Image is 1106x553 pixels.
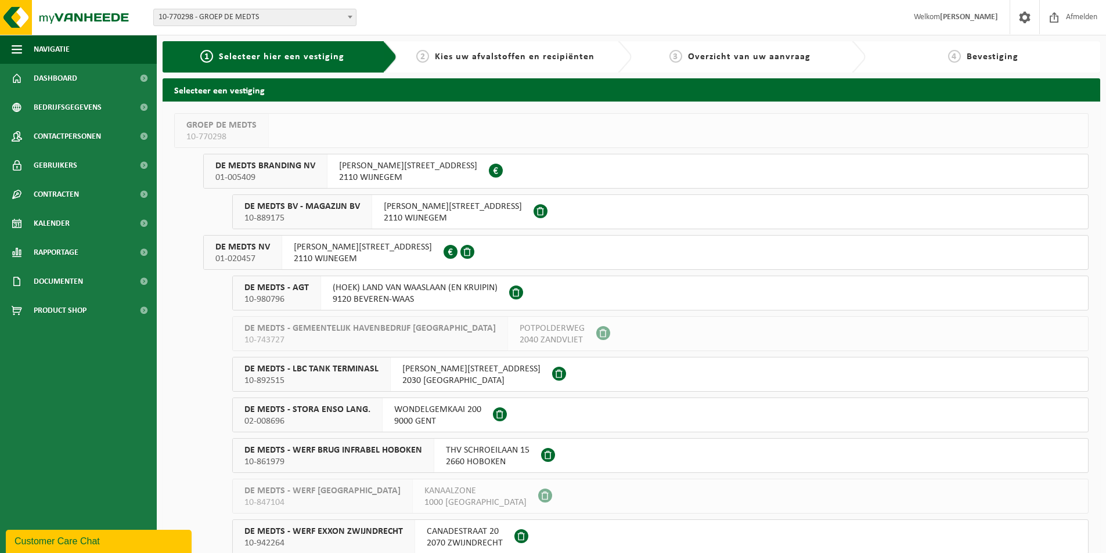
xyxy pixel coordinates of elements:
span: DE MEDTS - STORA ENSO LANG. [244,404,370,415]
span: 9120 BEVEREN-WAAS [333,294,498,305]
span: Kies uw afvalstoffen en recipiënten [435,52,595,62]
span: 10-770298 - GROEP DE MEDTS [154,9,356,26]
span: [PERSON_NAME][STREET_ADDRESS] [339,160,477,172]
span: 10-980796 [244,294,309,305]
span: 10-889175 [244,212,360,224]
span: Product Shop [34,296,87,325]
span: WONDELGEMKAAI 200 [394,404,481,415]
span: 02-008696 [244,415,370,427]
span: 2660 HOBOKEN [446,456,529,468]
button: DE MEDTS - WERF BRUG INFRABEL HOBOKEN 10-861979 THV SCHROEILAAN 152660 HOBOKEN [232,438,1089,473]
span: [PERSON_NAME][STREET_ADDRESS] [294,241,432,253]
span: DE MEDTS - WERF [GEOGRAPHIC_DATA] [244,485,401,497]
h2: Selecteer een vestiging [163,78,1100,101]
span: 2110 WIJNEGEM [339,172,477,183]
span: DE MEDTS BV - MAGAZIJN BV [244,201,360,212]
span: (HOEK) LAND VAN WAASLAAN (EN KRUIPIN) [333,282,498,294]
strong: [PERSON_NAME] [940,13,998,21]
span: Bevestiging [967,52,1018,62]
span: POTPOLDERWEG [520,323,585,334]
span: Contracten [34,180,79,209]
span: 10-847104 [244,497,401,508]
span: DE MEDTS - LBC TANK TERMINASL [244,363,379,375]
span: 2040 ZANDVLIET [520,334,585,346]
span: DE MEDTS BRANDING NV [215,160,315,172]
span: DE MEDTS - GEMEENTELIJK HAVENBEDRIJF [GEOGRAPHIC_DATA] [244,323,496,334]
span: 1 [200,50,213,63]
span: Selecteer hier een vestiging [219,52,344,62]
span: DE MEDTS NV [215,241,270,253]
button: DE MEDTS - STORA ENSO LANG. 02-008696 WONDELGEMKAAI 2009000 GENT [232,397,1089,432]
span: Rapportage [34,238,78,267]
span: 01-005409 [215,172,315,183]
button: DE MEDTS - AGT 10-980796 (HOEK) LAND VAN WAASLAAN (EN KRUIPIN)9120 BEVEREN-WAAS [232,276,1089,310]
button: DE MEDTS BRANDING NV 01-005409 [PERSON_NAME][STREET_ADDRESS]2110 WIJNEGEM [203,154,1089,189]
span: 10-770298 [186,131,257,143]
span: Contactpersonen [34,122,101,151]
span: 3 [669,50,682,63]
span: KANAALZONE [424,485,527,497]
button: DE MEDTS - LBC TANK TERMINASL 10-892515 [PERSON_NAME][STREET_ADDRESS]2030 [GEOGRAPHIC_DATA] [232,357,1089,392]
span: DE MEDTS - AGT [244,282,309,294]
span: 2030 [GEOGRAPHIC_DATA] [402,375,541,386]
span: [PERSON_NAME][STREET_ADDRESS] [384,201,522,212]
span: 2 [416,50,429,63]
span: 2110 WIJNEGEM [384,212,522,224]
span: 10-743727 [244,334,496,346]
span: GROEP DE MEDTS [186,120,257,131]
span: Kalender [34,209,70,238]
span: Dashboard [34,64,77,93]
span: THV SCHROEILAAN 15 [446,444,529,456]
span: Overzicht van uw aanvraag [688,52,810,62]
span: DE MEDTS - WERF BRUG INFRABEL HOBOKEN [244,444,422,456]
span: Gebruikers [34,151,77,180]
iframe: chat widget [6,527,194,553]
span: 4 [948,50,961,63]
span: 2110 WIJNEGEM [294,253,432,265]
button: DE MEDTS BV - MAGAZIJN BV 10-889175 [PERSON_NAME][STREET_ADDRESS]2110 WIJNEGEM [232,194,1089,229]
button: DE MEDTS NV 01-020457 [PERSON_NAME][STREET_ADDRESS]2110 WIJNEGEM [203,235,1089,270]
span: 1000 [GEOGRAPHIC_DATA] [424,497,527,508]
span: 10-770298 - GROEP DE MEDTS [153,9,356,26]
span: 10-861979 [244,456,422,468]
span: 01-020457 [215,253,270,265]
span: Documenten [34,267,83,296]
span: DE MEDTS - WERF EXXON ZWIJNDRECHT [244,526,403,537]
span: 2070 ZWIJNDRECHT [427,537,503,549]
span: 10-892515 [244,375,379,386]
span: Navigatie [34,35,70,64]
span: Bedrijfsgegevens [34,93,102,122]
span: CANADESTRAAT 20 [427,526,503,537]
span: 10-942264 [244,537,403,549]
span: [PERSON_NAME][STREET_ADDRESS] [402,363,541,375]
span: 9000 GENT [394,415,481,427]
